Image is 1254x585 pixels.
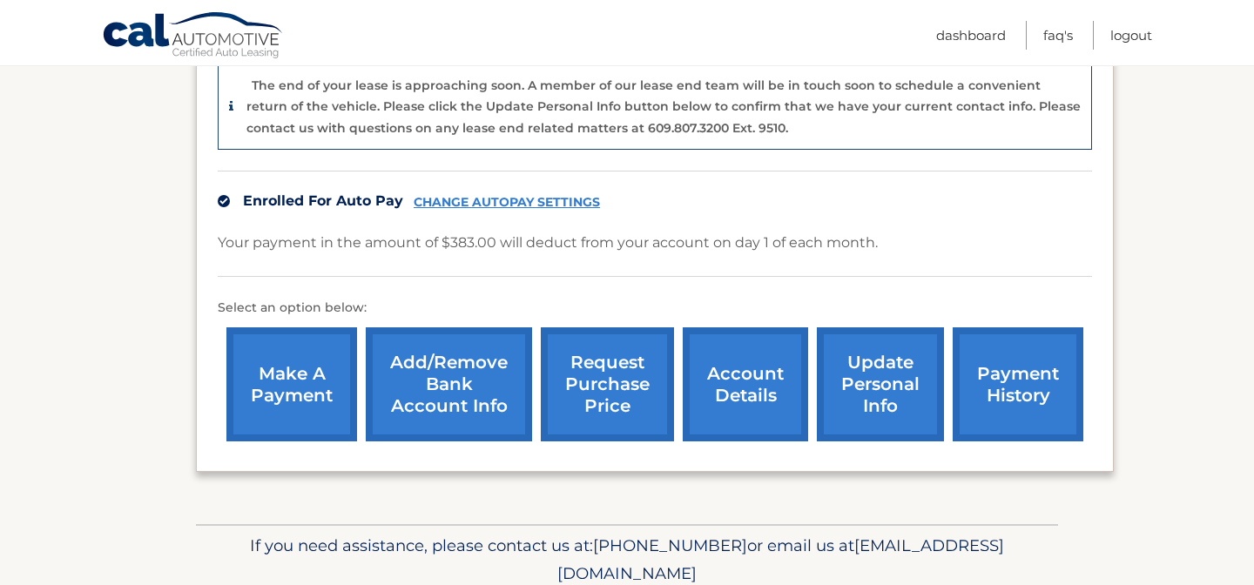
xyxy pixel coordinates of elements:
a: update personal info [817,327,944,441]
a: payment history [953,327,1083,441]
a: request purchase price [541,327,674,441]
a: account details [683,327,808,441]
p: The end of your lease is approaching soon. A member of our lease end team will be in touch soon t... [246,77,1081,136]
span: Enrolled For Auto Pay [243,192,403,209]
a: make a payment [226,327,357,441]
a: FAQ's [1043,21,1073,50]
span: [PHONE_NUMBER] [593,535,747,555]
span: [EMAIL_ADDRESS][DOMAIN_NAME] [557,535,1004,583]
a: CHANGE AUTOPAY SETTINGS [414,195,600,210]
img: check.svg [218,195,230,207]
a: Cal Automotive [102,11,285,62]
p: Select an option below: [218,298,1092,319]
a: Add/Remove bank account info [366,327,532,441]
a: Logout [1110,21,1152,50]
a: Dashboard [936,21,1006,50]
p: Your payment in the amount of $383.00 will deduct from your account on day 1 of each month. [218,231,878,255]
